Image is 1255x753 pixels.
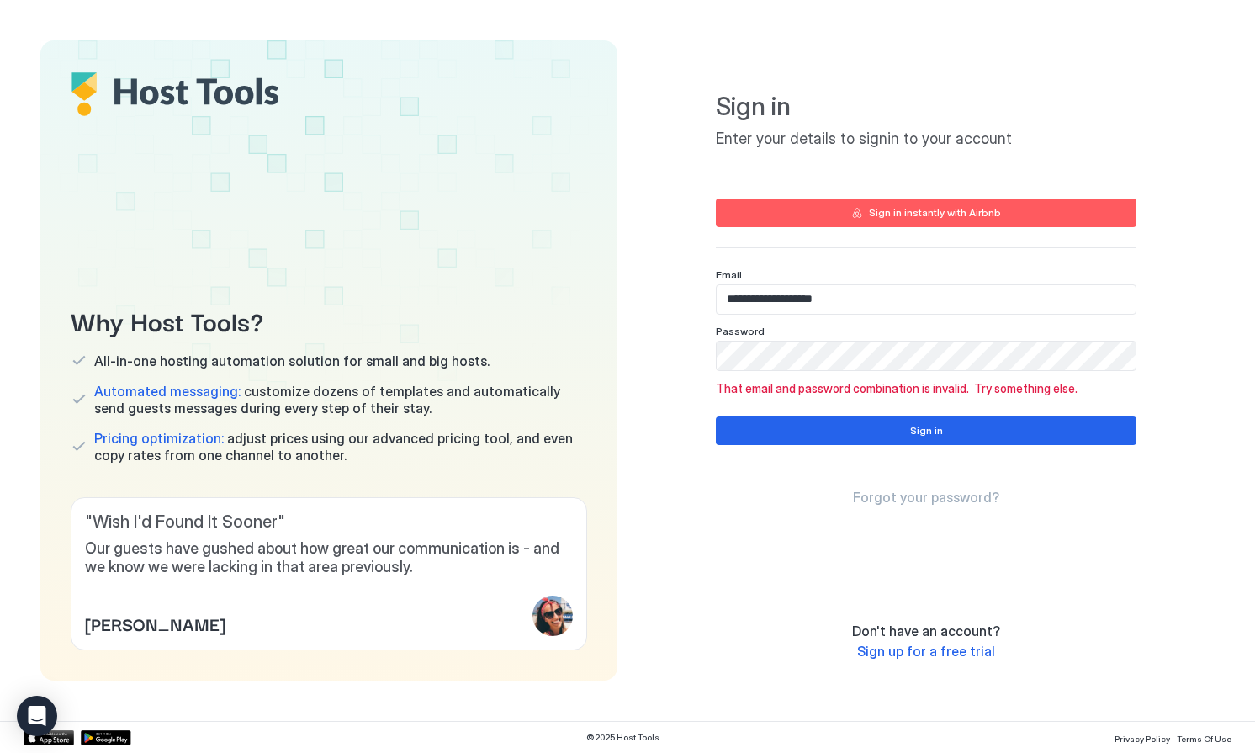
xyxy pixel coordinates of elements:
a: Privacy Policy [1115,729,1170,746]
div: Sign in instantly with Airbnb [869,205,1001,220]
div: profile [532,596,573,636]
button: Sign in [716,416,1136,445]
a: Sign up for a free trial [857,643,995,660]
a: Terms Of Use [1177,729,1231,746]
span: Terms Of Use [1177,734,1231,744]
span: Don't have an account? [852,623,1000,639]
span: Sign in [716,91,1136,123]
span: Privacy Policy [1115,734,1170,744]
span: Password [716,325,765,337]
span: Forgot your password? [853,489,999,506]
a: App Store [24,730,74,745]
span: Email [716,268,742,281]
a: Google Play Store [81,730,131,745]
input: Input Field [717,342,1136,370]
span: Enter your details to signin to your account [716,130,1136,149]
span: Pricing optimization: [94,430,224,447]
span: customize dozens of templates and automatically send guests messages during every step of their s... [94,383,587,416]
span: Automated messaging: [94,383,241,400]
span: Why Host Tools? [71,301,587,339]
span: © 2025 Host Tools [586,732,659,743]
div: Open Intercom Messenger [17,696,57,736]
a: Forgot your password? [853,489,999,506]
span: That email and password combination is invalid. Try something else. [716,381,1136,396]
span: adjust prices using our advanced pricing tool, and even copy rates from one channel to another. [94,430,587,464]
span: Our guests have gushed about how great our communication is - and we know we were lacking in that... [85,539,573,577]
div: Sign in [910,423,943,438]
input: Input Field [717,285,1136,314]
span: Sign up for a free trial [857,643,995,660]
span: " Wish I'd Found It Sooner " [85,512,573,533]
button: Sign in instantly with Airbnb [716,199,1136,227]
span: [PERSON_NAME] [85,611,225,636]
span: All-in-one hosting automation solution for small and big hosts. [94,353,490,369]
